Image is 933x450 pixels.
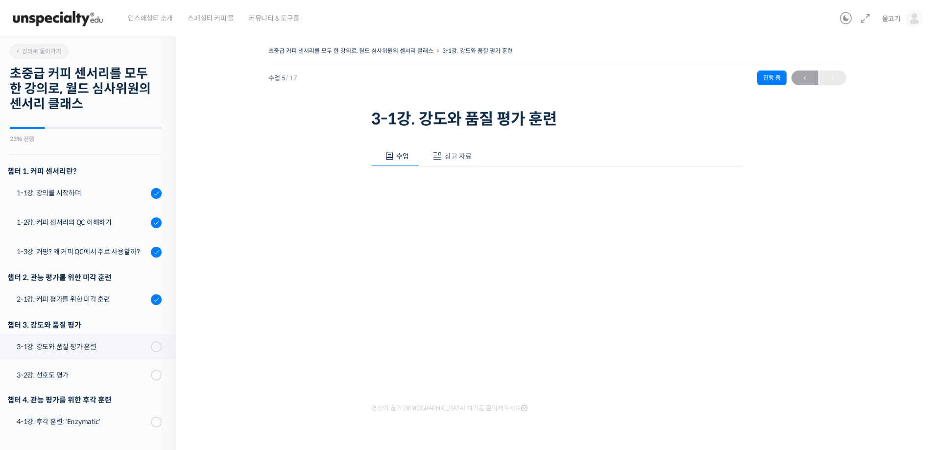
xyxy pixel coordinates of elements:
div: 4-1강. 후각 훈련: 'Enzymatic' [17,416,148,427]
div: 1-3강. 커핑? 왜 커피 QC에서 주로 사용할까? [17,246,148,257]
span: 영상이 끊기[DEMOGRAPHIC_DATA] 여기를 클릭해주세요 [371,404,527,412]
div: 23% 진행 [10,136,162,142]
span: 수업 5 [268,75,297,81]
a: 강의로 돌아가기 [10,44,69,59]
div: 챕터 3. 강도와 품질 평가 [7,318,162,332]
a: 3-1강. 강도와 품질 평가 훈련 [442,47,513,54]
div: 챕터 4. 관능 평가를 위한 후각 훈련 [7,393,162,406]
h3: 챕터 1. 커피 센서리란? [7,165,162,178]
h1: 3-1강. 강도와 품질 평가 훈련 [371,110,743,128]
div: 진행 중 [757,71,787,85]
span: 수업 [396,152,409,161]
span: 물고기 [882,14,901,23]
span: ← [791,71,818,85]
div: 1-2강. 커피 센서리의 QC 이해하기 [17,217,148,228]
div: 챕터 2. 관능 평가를 위한 미각 훈련 [7,271,162,284]
a: 초중급 커피 센서리를 모두 한 강의로, 월드 심사위원의 센서리 클래스 [268,47,433,54]
span: / 17 [286,74,297,82]
a: ←이전 [791,71,818,85]
h2: 초중급 커피 센서리를 모두 한 강의로, 월드 심사위원의 센서리 클래스 [10,66,162,112]
div: 1-1강. 강의를 시작하며 [17,188,148,198]
span: 참고 자료 [445,152,472,161]
span: 강의로 돌아가기 [15,47,61,55]
div: 3-2강. 선호도 평가 [17,370,148,380]
div: 2-1강. 커피 평가를 위한 미각 훈련 [17,294,148,305]
div: 3-1강. 강도와 품질 평가 훈련 [17,341,148,352]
